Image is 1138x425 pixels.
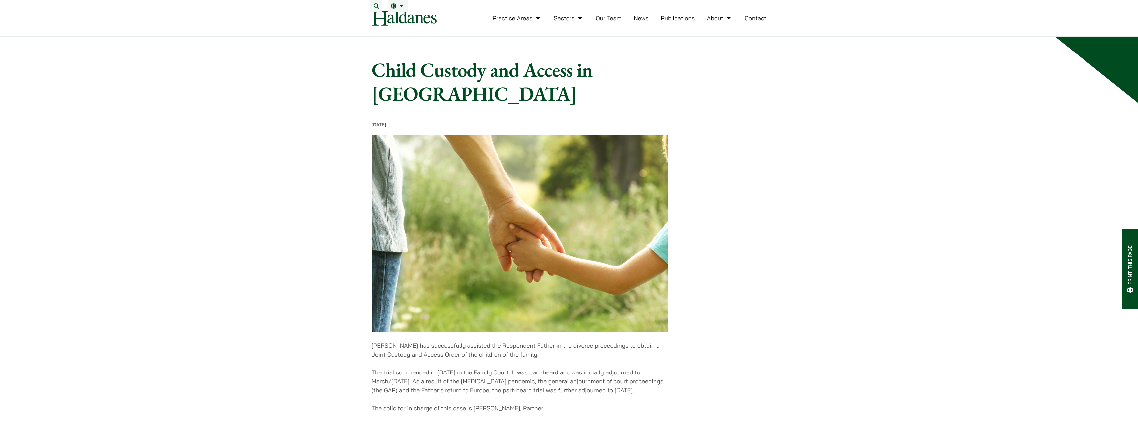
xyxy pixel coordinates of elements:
p: The solicitor in charge of this case is [PERSON_NAME], Partner. [372,404,668,413]
p: [PERSON_NAME] has successfully assisted the Respondent Father in the divorce proceedings to obtai... [372,341,668,359]
img: Logo of Haldanes [372,11,437,26]
a: Publications [661,14,695,22]
a: News [634,14,649,22]
a: EN [391,3,405,9]
a: Our Team [596,14,621,22]
time: [DATE] [372,122,386,128]
a: About [707,14,732,22]
a: Contact [745,14,767,22]
a: Practice Areas [493,14,542,22]
p: The trial commenced in [DATE] in the Family Court. It was part-heard and was initially adjourned ... [372,368,668,395]
h1: Child Custody and Access in [GEOGRAPHIC_DATA] [372,58,717,106]
a: Sectors [554,14,583,22]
